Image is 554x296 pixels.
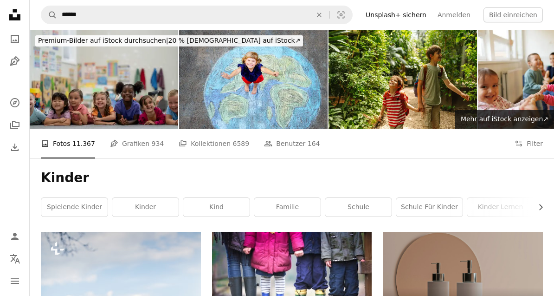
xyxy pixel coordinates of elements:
a: Anmelden [432,7,476,22]
button: Visuelle Suche [330,6,352,24]
a: Unsplash+ sichern [360,7,432,22]
a: Kollektionen 6589 [179,129,249,158]
span: 6589 [233,138,250,149]
a: Mehr auf iStock anzeigen↗ [455,110,554,129]
img: Kindergarten Portrait [30,30,178,129]
button: Unsplash suchen [41,6,57,24]
a: Bisherige Downloads [6,138,24,157]
a: Anmelden / Registrieren [6,227,24,246]
a: Kinder lernen [467,198,534,217]
a: Kollektionen [6,116,24,134]
a: Entdecken [6,93,24,112]
a: Schule für Kinder [396,198,463,217]
h1: Kinder [41,170,543,186]
a: Benutzer 164 [264,129,320,158]
span: 934 [151,138,164,149]
a: Schule [325,198,392,217]
a: Grafiken [6,52,24,71]
a: vier Kinder, die tagsüber auf Dreck stehen [212,281,372,289]
a: Fotos [6,30,24,48]
div: 20 % [DEMOGRAPHIC_DATA] auf iStock ↗ [35,35,303,46]
span: 164 [308,138,320,149]
button: Liste nach rechts verschieben [532,198,543,217]
a: Kind [183,198,250,217]
a: Premium-Bilder auf iStock durchsuchen|20 % [DEMOGRAPHIC_DATA] auf iStock↗ [30,30,309,52]
img: Gemeinsam den Botanischen Garten besuchen [329,30,477,129]
a: Grafiken 934 [110,129,164,158]
a: Kinder [112,198,179,217]
span: Mehr auf iStock anzeigen ↗ [461,115,548,123]
img: Little preschool girl with earth globe painting with colorful chalks on ground. Positive toddler ... [179,30,328,129]
button: Filter [515,129,543,158]
a: Familie [254,198,321,217]
button: Menü [6,272,24,290]
button: Löschen [309,6,329,24]
button: Sprache [6,250,24,268]
span: Premium-Bilder auf iStock durchsuchen | [38,37,168,44]
form: Finden Sie Bildmaterial auf der ganzen Webseite [41,6,353,24]
a: spielende Kinder [41,198,108,217]
button: Bild einreichen [483,7,543,22]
